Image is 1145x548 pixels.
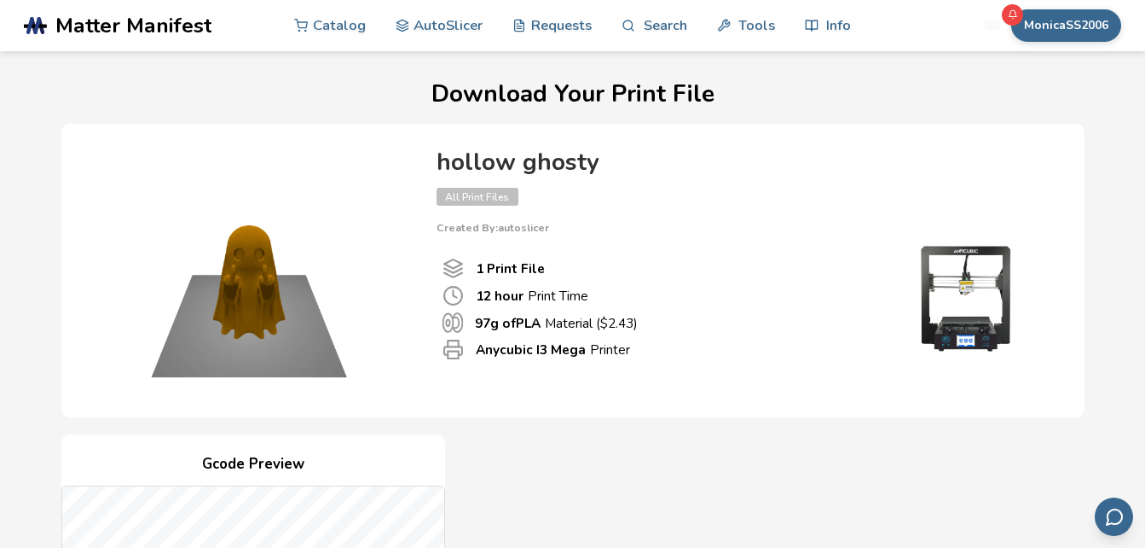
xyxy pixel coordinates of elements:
[476,341,630,359] p: Printer
[55,14,211,38] span: Matter Manifest
[442,312,463,333] span: Material Used
[1011,9,1121,42] button: MonicaSS2006
[475,314,638,332] p: Material ($ 2.43 )
[476,287,588,305] p: Print Time
[437,188,518,206] span: All Print Files
[442,339,464,360] span: Printer
[78,141,419,397] img: Product
[61,452,445,478] h4: Gcode Preview
[437,149,1050,176] h4: hollow ghosty
[1095,498,1133,536] button: Send feedback via email
[476,259,545,277] b: 1 Print File
[476,287,523,305] b: 12 hour
[442,285,464,306] span: Print Time
[24,81,1121,108] h1: Download Your Print File
[476,341,586,359] b: Anycubic I3 Mega
[880,234,1050,362] img: Printer
[437,222,1050,234] p: Created By: autoslicer
[475,314,541,332] b: 97 g of PLA
[442,258,464,279] span: Number Of Print files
